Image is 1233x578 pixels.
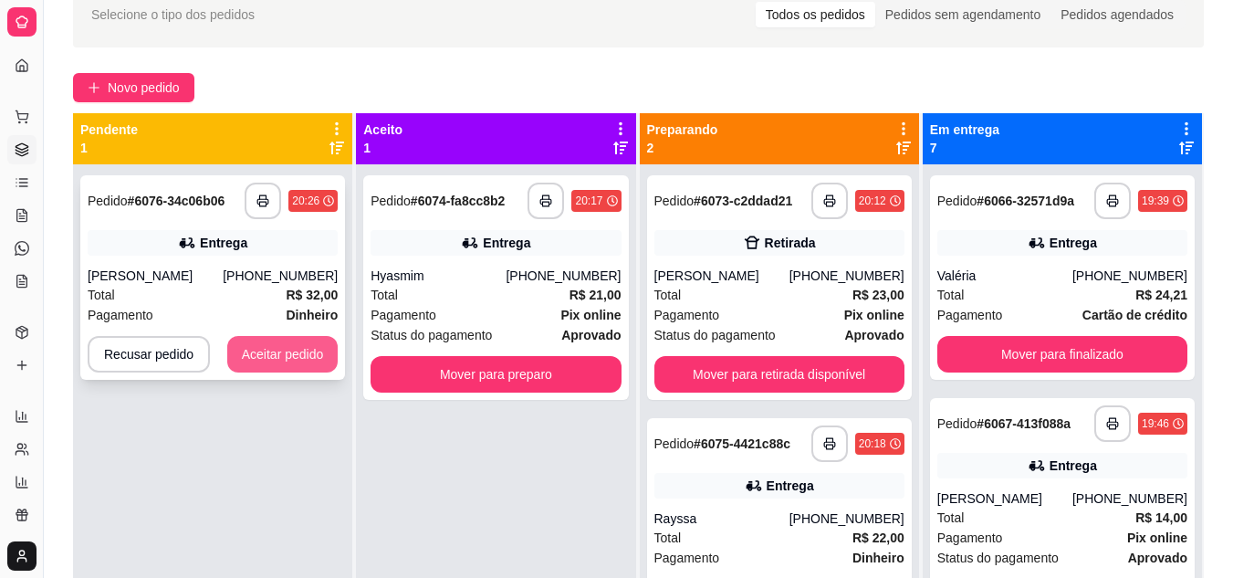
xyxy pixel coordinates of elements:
[1072,267,1187,285] div: [PHONE_NUMBER]
[1135,510,1187,525] strong: R$ 14,00
[371,285,398,305] span: Total
[88,285,115,305] span: Total
[654,356,904,393] button: Mover para retirada disponível
[575,194,602,208] div: 20:17
[977,194,1074,208] strong: # 6066-32571d9a
[930,139,999,157] p: 7
[371,325,492,345] span: Status do pagamento
[363,139,402,157] p: 1
[1050,2,1184,27] div: Pedidos agendados
[852,551,904,565] strong: Dinheiro
[91,5,255,25] span: Selecione o tipo dos pedidos
[977,416,1071,431] strong: # 6067-413f088a
[789,510,904,528] div: [PHONE_NUMBER]
[108,78,180,98] span: Novo pedido
[654,285,682,305] span: Total
[88,81,100,94] span: plus
[937,305,1003,325] span: Pagamento
[937,285,965,305] span: Total
[200,234,247,252] div: Entrega
[937,508,965,528] span: Total
[937,336,1187,373] button: Mover para finalizado
[937,548,1059,568] span: Status do pagamento
[647,121,718,139] p: Preparando
[654,305,720,325] span: Pagamento
[789,267,904,285] div: [PHONE_NUMBER]
[363,121,402,139] p: Aceito
[937,528,1003,548] span: Pagamento
[371,194,411,208] span: Pedido
[844,328,904,342] strong: aprovado
[483,234,530,252] div: Entrega
[756,2,875,27] div: Todos os pedidos
[654,548,720,568] span: Pagamento
[1128,551,1187,565] strong: aprovado
[292,194,319,208] div: 20:26
[1050,234,1097,252] div: Entrega
[654,528,682,548] span: Total
[859,436,886,451] div: 20:18
[654,436,695,451] span: Pedido
[128,194,225,208] strong: # 6076-34c06b06
[654,267,789,285] div: [PERSON_NAME]
[371,356,621,393] button: Mover para preparo
[227,336,339,373] button: Aceitar pedido
[1127,531,1187,545] strong: Pix online
[647,139,718,157] p: 2
[88,336,210,373] button: Recusar pedido
[937,194,977,208] span: Pedido
[930,121,999,139] p: Em entrega
[937,416,977,431] span: Pedido
[654,194,695,208] span: Pedido
[767,477,814,495] div: Entrega
[844,308,904,322] strong: Pix online
[80,121,138,139] p: Pendente
[1142,416,1169,431] div: 19:46
[506,267,621,285] div: [PHONE_NUMBER]
[1135,288,1187,302] strong: R$ 24,21
[937,267,1072,285] div: Valéria
[694,194,792,208] strong: # 6073-c2ddad21
[694,436,790,451] strong: # 6075-4421c88c
[88,194,128,208] span: Pedido
[88,305,153,325] span: Pagamento
[875,2,1050,27] div: Pedidos sem agendamento
[654,510,789,528] div: Rayssa
[1082,308,1187,322] strong: Cartão de crédito
[937,489,1072,508] div: [PERSON_NAME]
[286,288,338,302] strong: R$ 32,00
[286,308,338,322] strong: Dinheiro
[73,73,194,102] button: Novo pedido
[1142,194,1169,208] div: 19:39
[852,531,904,545] strong: R$ 22,00
[561,328,621,342] strong: aprovado
[1072,489,1187,508] div: [PHONE_NUMBER]
[569,288,622,302] strong: R$ 21,00
[371,305,436,325] span: Pagamento
[852,288,904,302] strong: R$ 23,00
[80,139,138,157] p: 1
[560,308,621,322] strong: Pix online
[371,267,506,285] div: Hyasmim
[88,267,223,285] div: [PERSON_NAME]
[1050,457,1097,475] div: Entrega
[654,325,776,345] span: Status do pagamento
[411,194,506,208] strong: # 6074-fa8cc8b2
[765,234,816,252] div: Retirada
[859,194,886,208] div: 20:12
[223,267,338,285] div: [PHONE_NUMBER]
